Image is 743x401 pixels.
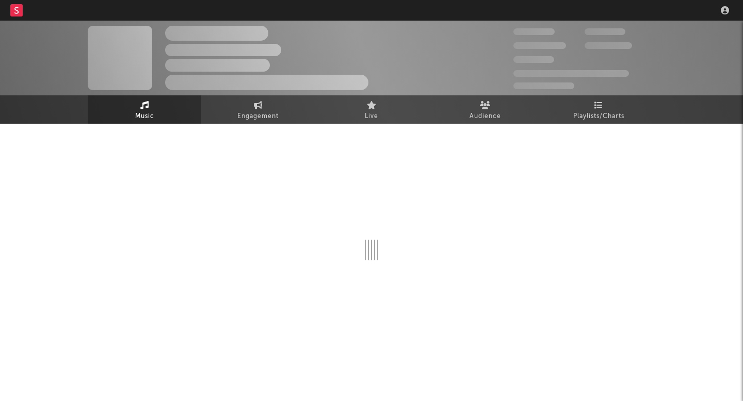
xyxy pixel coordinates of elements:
span: Live [365,110,378,123]
span: Playlists/Charts [573,110,624,123]
a: Music [88,95,201,124]
span: 50,000,000 [513,42,566,49]
span: Audience [470,110,501,123]
span: 300,000 [513,28,555,35]
span: 100,000 [585,28,625,35]
span: Jump Score: 85.0 [513,82,574,89]
span: 1,000,000 [585,42,632,49]
span: Music [135,110,154,123]
span: Engagement [237,110,279,123]
a: Playlists/Charts [542,95,655,124]
a: Audience [428,95,542,124]
a: Engagement [201,95,315,124]
span: 100,000 [513,56,554,63]
a: Live [315,95,428,124]
span: 50,000,000 Monthly Listeners [513,70,629,77]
